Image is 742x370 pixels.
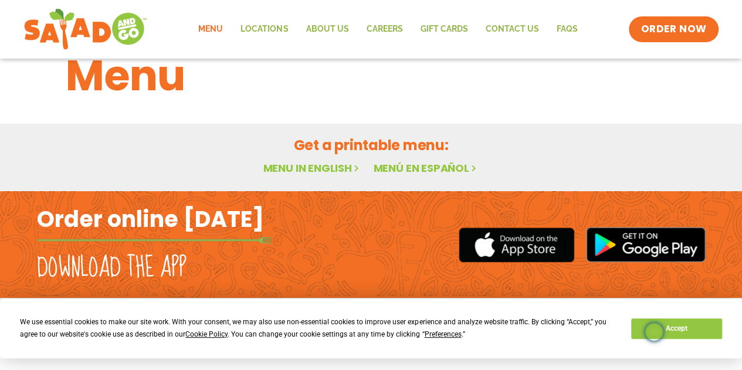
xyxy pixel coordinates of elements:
[37,237,272,243] img: fork
[37,252,187,284] h2: Download the app
[20,316,617,341] div: We use essential cookies to make our site work. With your consent, we may also use non-essential ...
[547,16,586,43] a: FAQs
[185,330,228,338] span: Cookie Policy
[37,205,264,233] h2: Order online [DATE]
[373,161,479,175] a: Menú en español
[459,226,574,264] img: appstore
[66,44,677,107] h1: Menu
[629,16,718,42] a: ORDER NOW
[476,16,547,43] a: Contact Us
[297,16,357,43] a: About Us
[23,6,147,53] img: new-SAG-logo-768×292
[263,161,361,175] a: Menu in English
[189,16,586,43] nav: Menu
[189,16,232,43] a: Menu
[424,330,461,338] span: Preferences
[411,16,476,43] a: GIFT CARDS
[232,16,297,43] a: Locations
[66,135,677,155] h2: Get a printable menu:
[586,227,706,262] img: google_play
[357,16,411,43] a: Careers
[641,22,706,36] span: ORDER NOW
[631,318,721,339] button: Accept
